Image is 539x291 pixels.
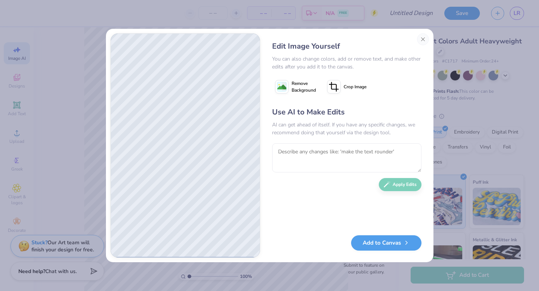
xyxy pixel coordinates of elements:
button: Close [417,33,429,45]
button: Add to Canvas [351,235,421,251]
button: Remove Background [272,77,319,96]
div: You can also change colors, add or remove text, and make other edits after you add it to the canvas. [272,55,421,71]
div: Use AI to Make Edits [272,107,421,118]
button: Crop Image [324,77,371,96]
span: Crop Image [344,83,366,90]
div: AI can get ahead of itself. If you have any specific changes, we recommend doing that yourself vi... [272,121,421,137]
div: Edit Image Yourself [272,41,421,52]
span: Remove Background [292,80,316,94]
